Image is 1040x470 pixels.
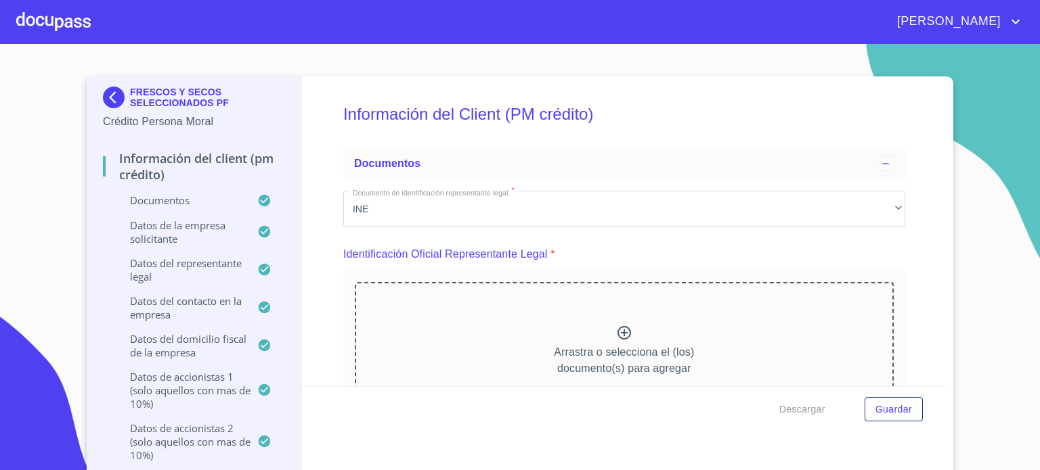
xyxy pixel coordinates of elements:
[103,87,130,108] img: Docupass spot blue
[103,87,285,114] div: FRESCOS Y SECOS SELECCIONADOS PF
[103,294,257,321] p: Datos del contacto en la empresa
[103,218,257,245] p: Datos de la empresa solicitante
[103,421,257,462] p: Datos de accionistas 2 (solo aquellos con mas de 10%)
[343,191,905,227] div: INE
[103,150,285,183] p: Información del Client (PM crédito)
[343,246,548,262] p: Identificación Oficial Representante Legal
[130,87,285,108] p: FRESCOS Y SECOS SELECCIONADOS PF
[779,401,825,418] span: Descargar
[343,147,905,180] div: Documentos
[103,332,257,359] p: Datos del domicilio fiscal de la empresa
[103,370,257,410] p: Datos de accionistas 1 (solo aquellos con mas de 10%)
[875,401,912,418] span: Guardar
[554,344,694,377] p: Arrastra o selecciona el (los) documento(s) para agregar
[887,11,1024,32] button: account of current user
[103,114,285,130] p: Crédito Persona Moral
[343,87,905,142] h5: Información del Client (PM crédito)
[865,397,923,422] button: Guardar
[774,397,831,422] button: Descargar
[354,158,420,169] span: Documentos
[103,193,257,207] p: Documentos
[887,11,1007,32] span: [PERSON_NAME]
[103,256,257,283] p: Datos del representante legal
